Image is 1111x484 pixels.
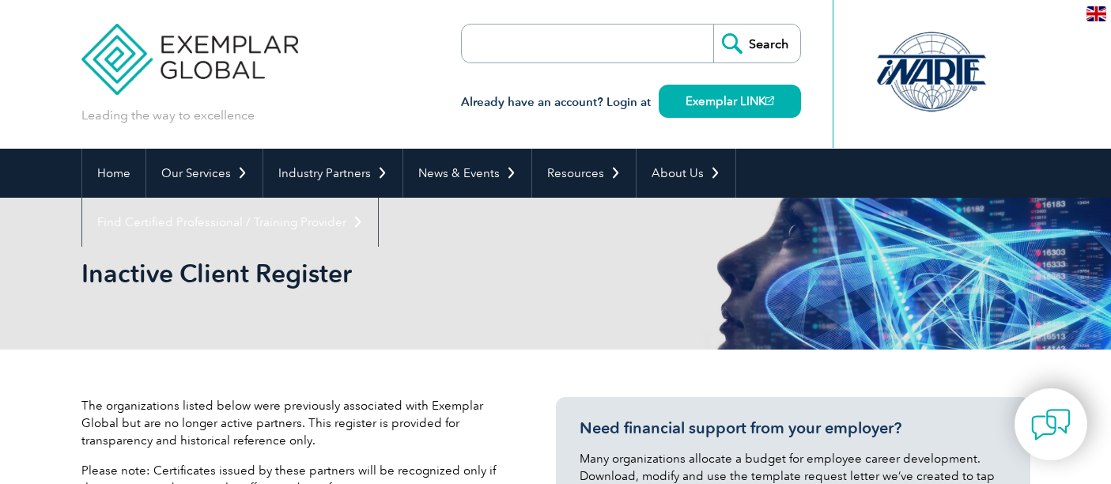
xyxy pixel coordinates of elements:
[637,149,735,198] a: About Us
[765,96,774,105] img: open_square.png
[146,149,263,198] a: Our Services
[81,107,255,124] p: Leading the way to excellence
[461,93,801,112] h3: Already have an account? Login at
[81,397,508,449] p: The organizations listed below were previously associated with Exemplar Global but are no longer ...
[1031,405,1071,444] img: contact-chat.png
[82,149,145,198] a: Home
[659,85,801,118] a: Exemplar LINK
[580,418,1007,438] h3: Need financial support from your employer?
[532,149,636,198] a: Resources
[1086,6,1106,21] img: en
[263,149,402,198] a: Industry Partners
[81,261,746,286] h2: Inactive Client Register
[403,149,531,198] a: News & Events
[713,25,800,62] input: Search
[82,198,378,247] a: Find Certified Professional / Training Provider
